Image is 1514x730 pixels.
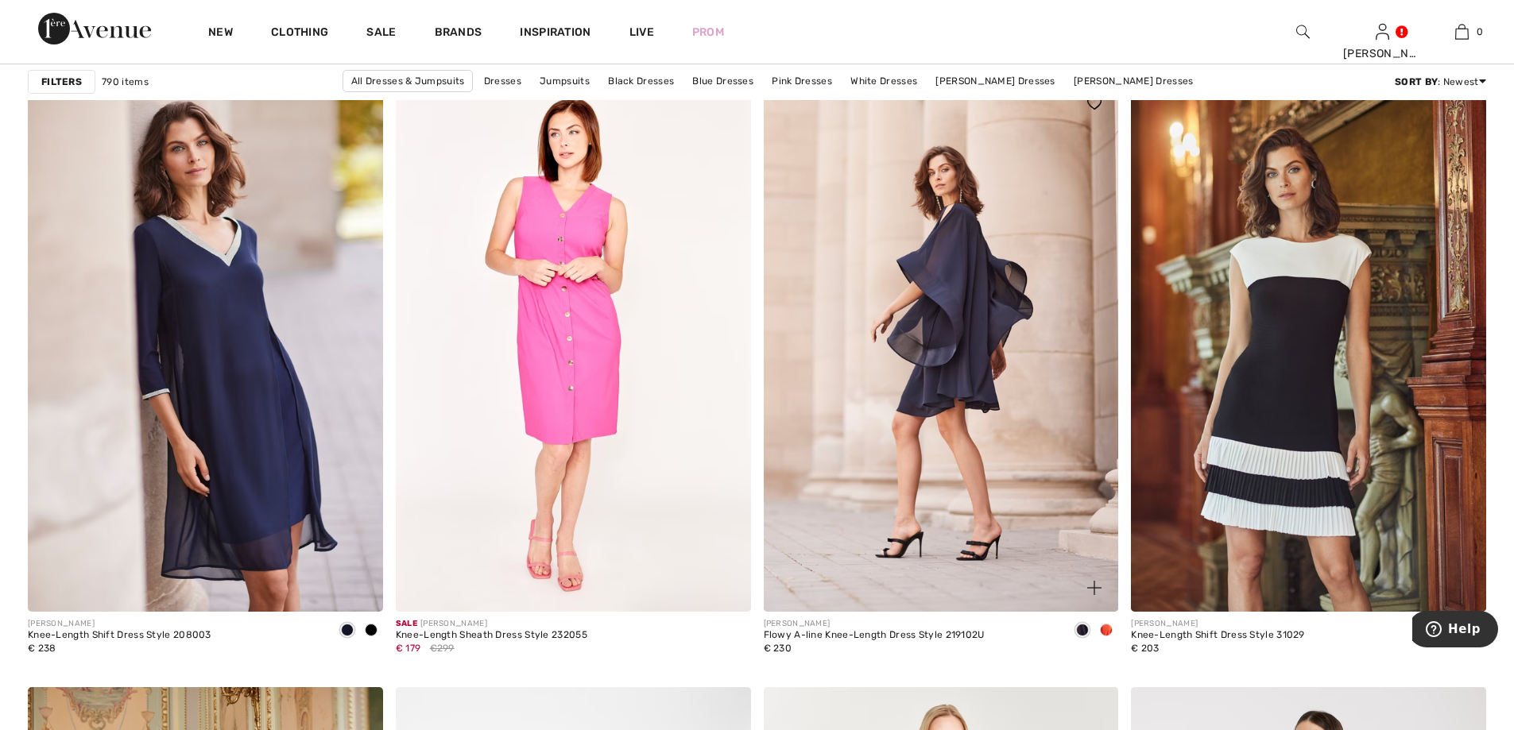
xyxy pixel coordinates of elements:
img: heart_black_full.svg [1087,97,1102,110]
div: Fiesta Coral [1094,618,1118,644]
span: 790 items [102,75,149,89]
a: [PERSON_NAME] Dresses [1066,71,1201,91]
iframe: Opens a widget where you can find more information [1412,611,1498,651]
img: search the website [1296,22,1310,41]
span: Sale [396,619,417,628]
span: € 203 [1131,643,1160,654]
a: New [208,25,233,42]
strong: Sort By [1395,76,1438,87]
span: Inspiration [520,25,590,42]
span: € 238 [28,643,56,654]
a: Dresses [476,71,529,91]
div: Knee-Length Sheath Dress Style 232055 [396,630,587,641]
img: Knee-Length Sheath Dress Style 232055. Dazzle pink [396,79,751,612]
a: Blue Dresses [684,71,761,91]
a: Live [629,24,654,41]
div: [PERSON_NAME] [764,618,985,630]
a: All Dresses & Jumpsuits [343,70,474,92]
span: €299 [430,641,455,655]
a: Pink Dresses [764,71,840,91]
div: [PERSON_NAME] [396,618,587,630]
div: [PERSON_NAME] [1131,618,1305,630]
span: 0 [1477,25,1483,39]
div: Black [359,618,383,644]
a: 0 [1423,22,1500,41]
a: Black Dresses [600,71,682,91]
div: Flowy A-line Knee-Length Dress Style 219102U [764,630,985,641]
a: Brands [435,25,482,42]
a: White Dresses [842,71,925,91]
div: Midnight [335,618,359,644]
img: Knee-Length Shift Dress Style 31029. Black/Black [1131,79,1486,612]
div: Navy [1071,618,1094,644]
img: Knee-Length Shift Dress Style 208003. Black [28,79,383,612]
img: Flowy A-line Knee-Length Dress Style 219102U. Navy [764,79,1119,612]
a: [PERSON_NAME] Dresses [927,71,1063,91]
span: € 230 [764,643,792,654]
a: Clothing [271,25,328,42]
a: Prom [692,24,724,41]
img: plus_v2.svg [1087,581,1102,595]
div: Knee-Length Shift Dress Style 31029 [1131,630,1305,641]
img: My Info [1376,22,1389,41]
strong: Filters [41,75,82,89]
div: [PERSON_NAME] [1343,45,1421,62]
a: Jumpsuits [532,71,598,91]
img: 1ère Avenue [38,13,151,44]
div: [PERSON_NAME] [28,618,211,630]
a: Sale [366,25,396,42]
a: Sign In [1376,24,1389,39]
img: My Bag [1455,22,1469,41]
div: Knee-Length Shift Dress Style 208003 [28,630,211,641]
div: : Newest [1395,75,1486,89]
span: € 179 [396,643,421,654]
